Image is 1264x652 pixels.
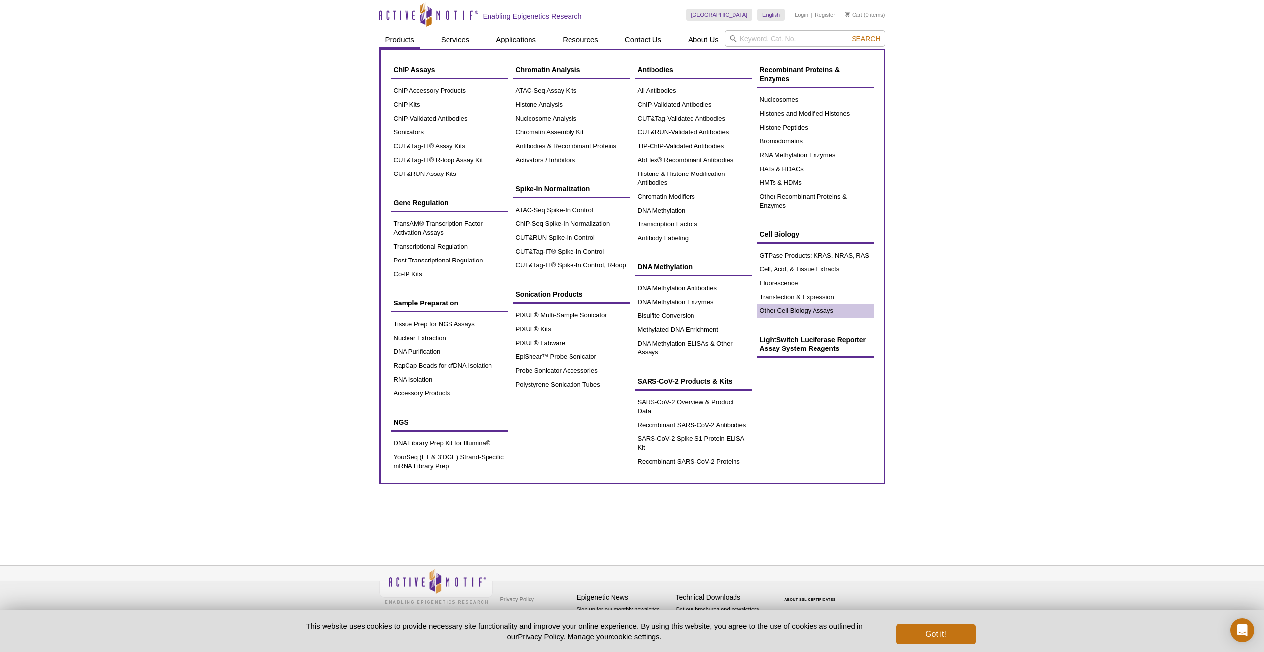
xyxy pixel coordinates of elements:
input: Keyword, Cat. No. [725,30,885,47]
a: GTPase Products: KRAS, NRAS, RAS [757,249,874,262]
span: Antibodies [638,66,673,74]
a: Antibodies [635,60,752,79]
a: PIXUL® Multi-Sample Sonicator [513,308,630,322]
a: Gene Regulation [391,193,508,212]
a: ChIP-Validated Antibodies [391,112,508,126]
a: DNA Library Prep Kit for Illumina® [391,436,508,450]
a: CUT&RUN-Validated Antibodies [635,126,752,139]
span: LightSwitch Luciferase Reporter Assay System Reagents [760,336,866,352]
span: Chromatin Analysis [516,66,580,74]
button: cookie settings [611,632,659,641]
a: Histone Analysis [513,98,630,112]
a: Products [379,30,420,49]
a: Accessory Products [391,387,508,400]
a: CUT&Tag-Validated Antibodies [635,112,752,126]
a: SARS-CoV-2 Overview & Product Data [635,395,752,418]
span: DNA Methylation [638,263,693,271]
a: Methylated DNA Enrichment [635,323,752,337]
a: ABOUT SSL CERTIFICATES [784,598,836,601]
a: DNA Methylation ELISAs & Other Assays [635,337,752,359]
span: Search [852,35,880,43]
span: NGS [394,418,408,426]
a: Histones and Modified Histones [757,107,874,121]
a: CUT&RUN Spike-In Control [513,231,630,245]
a: Polystyrene Sonication Tubes [513,378,630,391]
h4: Epigenetic News [577,593,671,602]
a: Recombinant SARS-CoV-2 Proteins [635,455,752,469]
a: Chromatin Assembly Kit [513,126,630,139]
a: Tissue Prep for NGS Assays [391,317,508,331]
a: DNA Purification [391,345,508,359]
p: Sign up for our monthly newsletter highlighting recent publications in the field of epigenetics. [577,605,671,639]
a: Spike-In Normalization [513,179,630,198]
a: Activators / Inhibitors [513,153,630,167]
a: SARS-CoV-2 Spike S1 Protein ELISA Kit [635,432,752,455]
a: All Antibodies [635,84,752,98]
a: English [757,9,785,21]
a: ChIP-Seq Spike-In Normalization [513,217,630,231]
a: Services [435,30,476,49]
a: Transcription Factors [635,217,752,231]
img: Active Motif, [379,566,493,606]
table: Click to Verify - This site chose Symantec SSL for secure e-commerce and confidential communicati... [775,583,849,605]
a: LightSwitch Luciferase Reporter Assay System Reagents [757,330,874,358]
a: YourSeq (FT & 3’DGE) Strand-Specific mRNA Library Prep [391,450,508,473]
a: About Us [682,30,725,49]
a: DNA Methylation Antibodies [635,281,752,295]
a: AbFlex® Recombinant Antibodies [635,153,752,167]
a: ChIP Kits [391,98,508,112]
a: Nucleosome Analysis [513,112,630,126]
a: Chromatin Analysis [513,60,630,79]
a: ChIP Assays [391,60,508,79]
a: Cell Biology [757,225,874,244]
div: Open Intercom Messenger [1230,618,1254,642]
a: DNA Methylation [635,204,752,217]
a: Post-Transcriptional Regulation [391,254,508,267]
img: Your Cart [845,12,850,17]
a: ChIP-Validated Antibodies [635,98,752,112]
a: Recombinant Proteins & Enzymes [757,60,874,88]
a: Transcriptional Regulation [391,240,508,254]
a: Probe Sonicator Accessories [513,364,630,378]
a: PIXUL® Labware [513,336,630,350]
p: This website uses cookies to provide necessary site functionality and improve your online experie... [289,621,880,642]
a: Cell, Acid, & Tissue Extracts [757,262,874,276]
a: Sonicators [391,126,508,139]
a: Privacy Policy [518,632,563,641]
a: Chromatin Modifiers [635,190,752,204]
a: RapCap Beads for cfDNA Isolation [391,359,508,373]
a: HMTs & HDMs [757,176,874,190]
span: Spike-In Normalization [516,185,590,193]
a: Cart [845,11,862,18]
a: RNA Methylation Enzymes [757,148,874,162]
a: Register [815,11,835,18]
a: PIXUL® Kits [513,322,630,336]
span: ChIP Assays [394,66,435,74]
a: Login [795,11,808,18]
a: Resources [557,30,604,49]
a: Contact Us [619,30,667,49]
a: ATAC-Seq Spike-In Control [513,203,630,217]
a: Antibody Labeling [635,231,752,245]
a: Sample Preparation [391,294,508,312]
a: CUT&Tag-IT® Assay Kits [391,139,508,153]
a: Histone & Histone Modification Antibodies [635,167,752,190]
a: TIP-ChIP-Validated Antibodies [635,139,752,153]
a: TransAM® Transcription Factor Activation Assays [391,217,508,240]
a: Applications [490,30,542,49]
a: Nuclear Extraction [391,331,508,345]
a: DNA Methylation [635,258,752,276]
a: ATAC-Seq Assay Kits [513,84,630,98]
p: Get our brochures and newsletters, or request them by mail. [676,605,770,630]
span: Recombinant Proteins & Enzymes [760,66,840,83]
h4: Technical Downloads [676,593,770,602]
span: SARS-CoV-2 Products & Kits [638,377,733,385]
h2: Enabling Epigenetics Research [483,12,582,21]
a: EpiShear™ Probe Sonicator [513,350,630,364]
button: Search [849,34,883,43]
span: Sonication Products [516,290,583,298]
a: CUT&RUN Assay Kits [391,167,508,181]
a: Histone Peptides [757,121,874,134]
li: (0 items) [845,9,885,21]
a: CUT&Tag-IT® Spike-In Control, R-loop [513,259,630,272]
